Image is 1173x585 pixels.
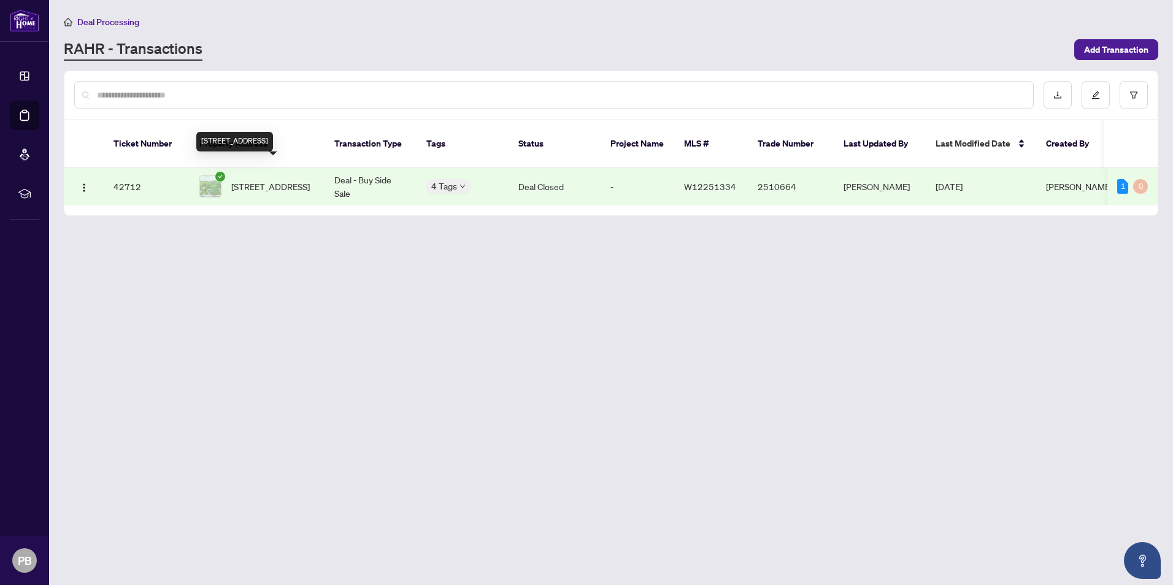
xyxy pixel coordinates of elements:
[834,120,926,168] th: Last Updated By
[1084,40,1148,59] span: Add Transaction
[509,168,601,205] td: Deal Closed
[834,168,926,205] td: [PERSON_NAME]
[64,18,72,26] span: home
[79,183,89,193] img: Logo
[64,39,202,61] a: RAHR - Transactions
[1129,91,1138,99] span: filter
[936,137,1010,150] span: Last Modified Date
[1082,81,1110,109] button: edit
[509,120,601,168] th: Status
[1053,91,1062,99] span: download
[417,120,509,168] th: Tags
[10,9,39,32] img: logo
[431,179,457,193] span: 4 Tags
[1091,91,1100,99] span: edit
[77,17,139,28] span: Deal Processing
[1046,181,1112,192] span: [PERSON_NAME]
[1044,81,1072,109] button: download
[936,181,963,192] span: [DATE]
[926,120,1036,168] th: Last Modified Date
[601,168,674,205] td: -
[1133,179,1148,194] div: 0
[674,120,748,168] th: MLS #
[1120,81,1148,109] button: filter
[215,172,225,182] span: check-circle
[1124,542,1161,579] button: Open asap
[104,168,190,205] td: 42712
[18,552,32,569] span: PB
[748,120,834,168] th: Trade Number
[196,132,273,151] div: [STREET_ADDRESS]
[104,120,190,168] th: Ticket Number
[1036,120,1110,168] th: Created By
[748,168,834,205] td: 2510664
[74,177,94,196] button: Logo
[460,183,466,189] span: down
[1117,179,1128,194] div: 1
[200,176,221,197] img: thumbnail-img
[190,120,325,168] th: Property Address
[231,180,310,193] span: [STREET_ADDRESS]
[1074,39,1158,60] button: Add Transaction
[325,120,417,168] th: Transaction Type
[684,181,736,192] span: W12251334
[325,168,417,205] td: Deal - Buy Side Sale
[601,120,674,168] th: Project Name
